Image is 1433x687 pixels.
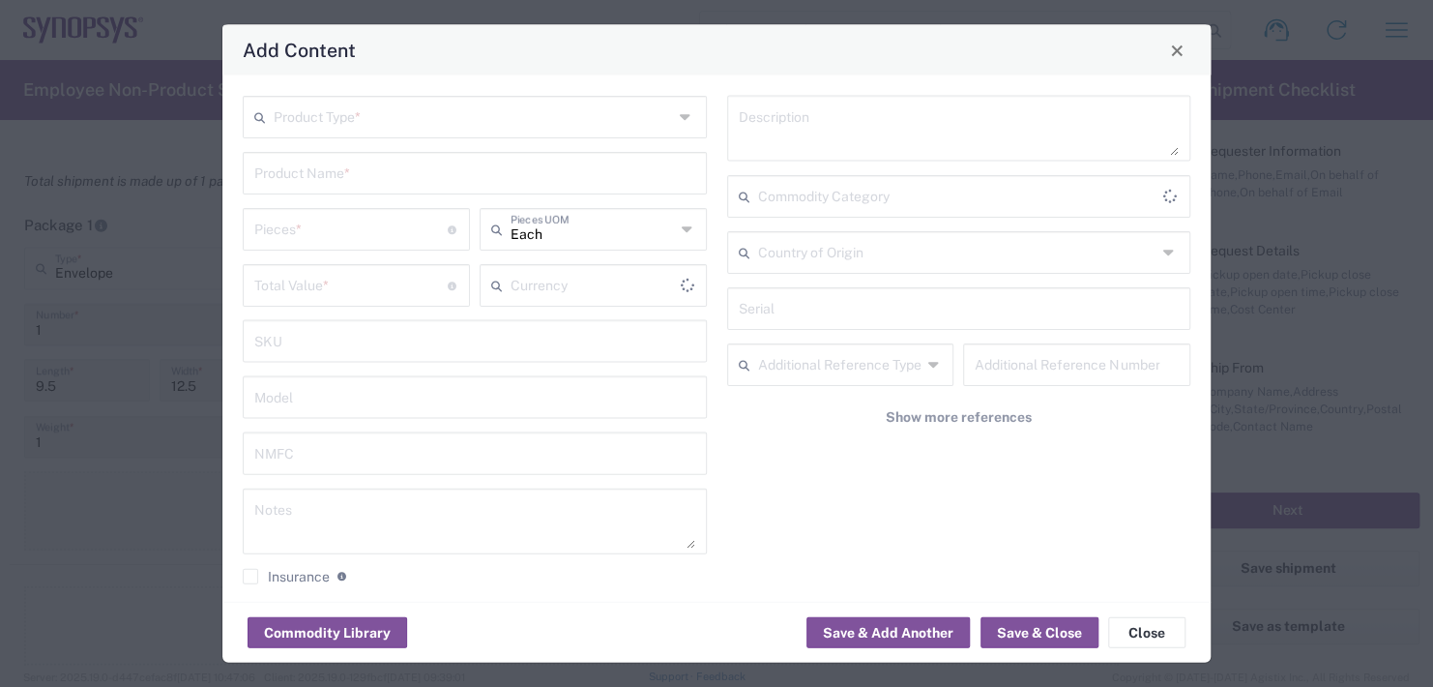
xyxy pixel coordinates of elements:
[1163,37,1190,64] button: Close
[248,617,407,648] button: Commodity Library
[980,617,1098,648] button: Save & Close
[886,408,1032,427] span: Show more references
[806,617,970,648] button: Save & Add Another
[243,36,356,64] h4: Add Content
[1108,617,1185,648] button: Close
[243,569,330,584] label: Insurance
